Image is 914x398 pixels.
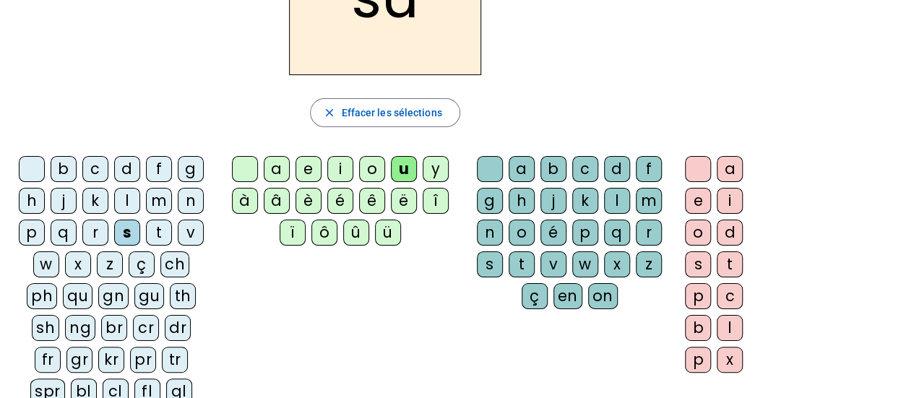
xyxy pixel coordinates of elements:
div: y [423,156,449,182]
div: gn [98,283,129,309]
div: è [296,188,322,214]
div: ch [160,251,189,277]
span: Effacer les sélections [341,104,441,121]
div: q [51,220,77,246]
div: sh [32,315,59,341]
div: h [19,188,45,214]
div: s [114,220,140,246]
div: ô [311,220,337,246]
div: m [146,188,172,214]
div: x [717,347,743,373]
div: à [232,188,258,214]
div: gr [66,347,92,373]
div: h [509,188,535,214]
div: b [540,156,566,182]
div: â [264,188,290,214]
div: dr [165,315,191,341]
div: x [65,251,91,277]
div: i [717,188,743,214]
div: v [540,251,566,277]
div: e [296,156,322,182]
div: ph [27,283,57,309]
div: e [685,188,711,214]
div: ü [375,220,401,246]
div: b [51,156,77,182]
div: en [553,283,582,309]
div: a [717,156,743,182]
div: ng [65,315,95,341]
div: p [19,220,45,246]
div: tr [162,347,188,373]
div: z [97,251,123,277]
div: p [685,283,711,309]
div: l [604,188,630,214]
div: p [572,220,598,246]
div: o [685,220,711,246]
div: a [509,156,535,182]
div: u [391,156,417,182]
div: ï [280,220,306,246]
div: t [717,251,743,277]
button: Effacer les sélections [310,98,460,127]
div: d [604,156,630,182]
div: d [114,156,140,182]
div: w [33,251,59,277]
div: ê [359,188,385,214]
div: û [343,220,369,246]
div: r [82,220,108,246]
div: j [51,188,77,214]
div: l [717,315,743,341]
div: n [477,220,503,246]
div: gu [134,283,164,309]
div: ç [522,283,548,309]
div: v [178,220,204,246]
div: é [540,220,566,246]
div: a [264,156,290,182]
div: t [146,220,172,246]
div: d [717,220,743,246]
div: f [636,156,662,182]
div: i [327,156,353,182]
div: c [82,156,108,182]
div: k [572,188,598,214]
div: th [170,283,196,309]
div: q [604,220,630,246]
div: z [636,251,662,277]
div: br [101,315,127,341]
div: t [509,251,535,277]
div: f [146,156,172,182]
div: s [477,251,503,277]
div: ë [391,188,417,214]
div: î [423,188,449,214]
div: é [327,188,353,214]
div: o [509,220,535,246]
mat-icon: close [322,106,335,119]
div: l [114,188,140,214]
div: g [477,188,503,214]
div: c [717,283,743,309]
div: j [540,188,566,214]
div: o [359,156,385,182]
div: g [178,156,204,182]
div: w [572,251,598,277]
div: b [685,315,711,341]
div: k [82,188,108,214]
div: c [572,156,598,182]
div: ç [129,251,155,277]
div: cr [133,315,159,341]
div: qu [63,283,92,309]
div: kr [98,347,124,373]
div: p [685,347,711,373]
div: m [636,188,662,214]
div: r [636,220,662,246]
div: s [685,251,711,277]
div: x [604,251,630,277]
div: pr [130,347,156,373]
div: fr [35,347,61,373]
div: n [178,188,204,214]
div: on [588,283,618,309]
